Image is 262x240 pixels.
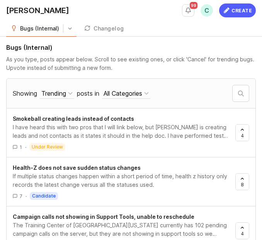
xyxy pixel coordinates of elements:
button: 4 [235,124,249,141]
span: Showing [13,90,37,97]
div: · [25,144,26,150]
a: Bugs (Internal) [20,22,63,35]
h1: Bugs (Internal) [6,43,53,52]
p: under review [32,144,63,150]
button: 8 [235,173,249,190]
span: 4 [241,132,244,139]
div: As you type, posts appear below. Scroll to see existing ones, or click 'Cancel' for trending bugs... [6,55,256,72]
div: All Categories [104,89,142,98]
a: Smokeball creating leads instead of contactsI have heard this with two pros that I will link belo... [13,115,235,151]
span: C [204,6,209,15]
span: 4 [241,230,244,237]
div: I have heard this with two pros that I will link below, but [PERSON_NAME] is creating leads and n... [13,123,229,140]
span: posts in [77,90,99,97]
span: Smokeball creating leads instead of contacts [13,115,134,122]
button: posts in [102,88,150,99]
p: candidate [32,193,56,199]
a: Health-Z does not save sudden status changesIf multiple status changes happen within a short peri... [13,164,235,200]
div: If multiple status changes happen within a short period of time, health z history only records th... [13,172,229,189]
div: Bugs (Internal) [20,24,63,33]
button: 4 [235,222,249,239]
span: 7 [20,193,22,199]
span: Health-Z does not save sudden status changes [13,164,141,171]
div: [PERSON_NAME] [6,7,69,14]
div: Create [231,3,252,17]
button: Notifications [182,4,194,17]
div: Changelog [94,26,124,31]
span: 1 [20,144,22,150]
span: 8 [241,181,244,188]
a: Create [219,3,256,17]
button: Showing [40,88,74,99]
div: Trending [41,89,66,98]
span: 99 [190,2,197,9]
div: · [26,193,27,199]
span: Campaign calls not showing in Support Tools, unable to reschedule [13,213,194,220]
a: Changelog [80,21,129,37]
div: The Training Center of [GEOGRAPHIC_DATA][US_STATE] currently has 102 pending campaign calls on th... [13,221,229,238]
button: C [201,4,213,17]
